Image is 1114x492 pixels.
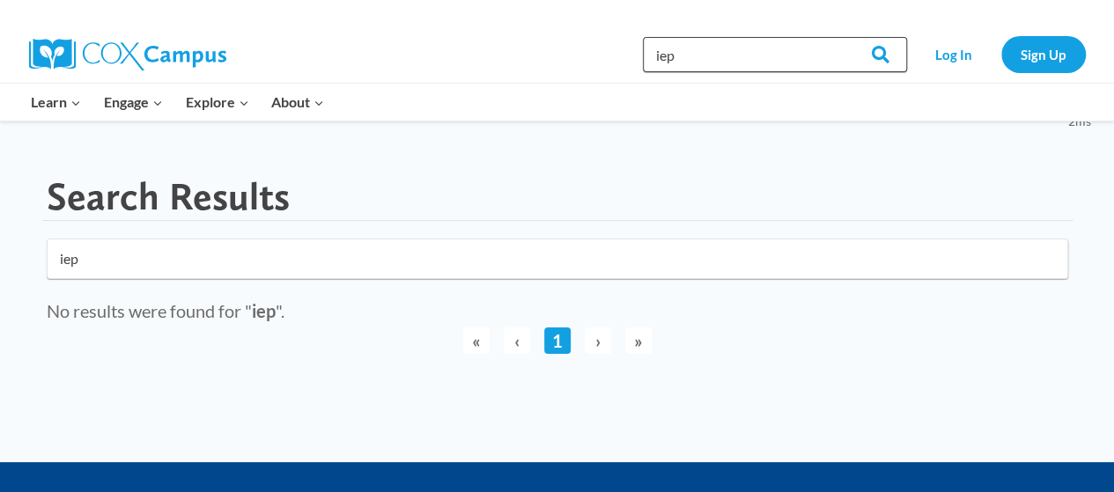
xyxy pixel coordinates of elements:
nav: Secondary Navigation [916,36,1086,72]
span: « [463,327,490,354]
div: No results were found for " ". [47,297,1068,325]
a: Log In [916,36,992,72]
a: Sign Up [1001,36,1086,72]
h1: Search Results [47,173,290,220]
span: » [625,327,652,354]
input: Search Cox Campus [643,37,907,72]
span: ‹ [504,327,530,354]
nav: Primary Navigation [20,84,336,121]
button: Child menu of About [260,84,336,121]
img: Cox Campus [29,39,226,70]
input: Search for... [47,239,1068,279]
button: Child menu of Engage [92,84,174,121]
strong: iep [252,300,276,321]
button: Child menu of Explore [174,84,261,121]
button: Child menu of Learn [20,84,93,121]
span: › [585,327,611,354]
a: 1 [544,327,571,354]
